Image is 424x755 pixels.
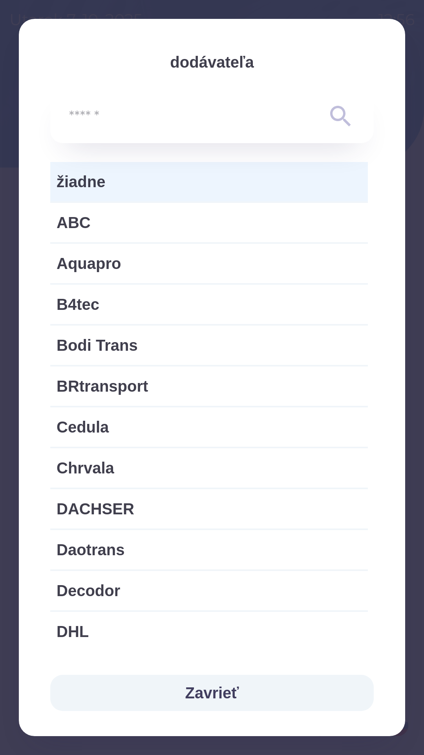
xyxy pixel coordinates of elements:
div: ABC [50,203,368,242]
span: žiadne [57,170,362,193]
span: BRtransport [57,374,362,398]
span: Cedula [57,415,362,439]
span: B4tec [57,293,362,316]
div: Daotrans [50,530,368,569]
div: B4tec [50,285,368,324]
div: žiadne [50,162,368,201]
div: DACHSER [50,489,368,528]
div: Cedula [50,407,368,447]
div: Decodor [50,571,368,610]
span: Chrvala [57,456,362,480]
span: Daotrans [57,538,362,562]
span: Decodor [57,579,362,602]
span: Bodi Trans [57,333,362,357]
div: DHL [50,612,368,651]
span: ABC [57,211,362,234]
span: DHL [57,620,362,643]
button: Zavrieť [50,675,374,711]
div: Bodi Trans [50,326,368,365]
div: Aquapro [50,244,368,283]
p: dodávateľa [50,50,374,74]
div: Chrvala [50,448,368,488]
div: BRtransport [50,366,368,406]
span: DACHSER [57,497,362,521]
span: Aquapro [57,252,362,275]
